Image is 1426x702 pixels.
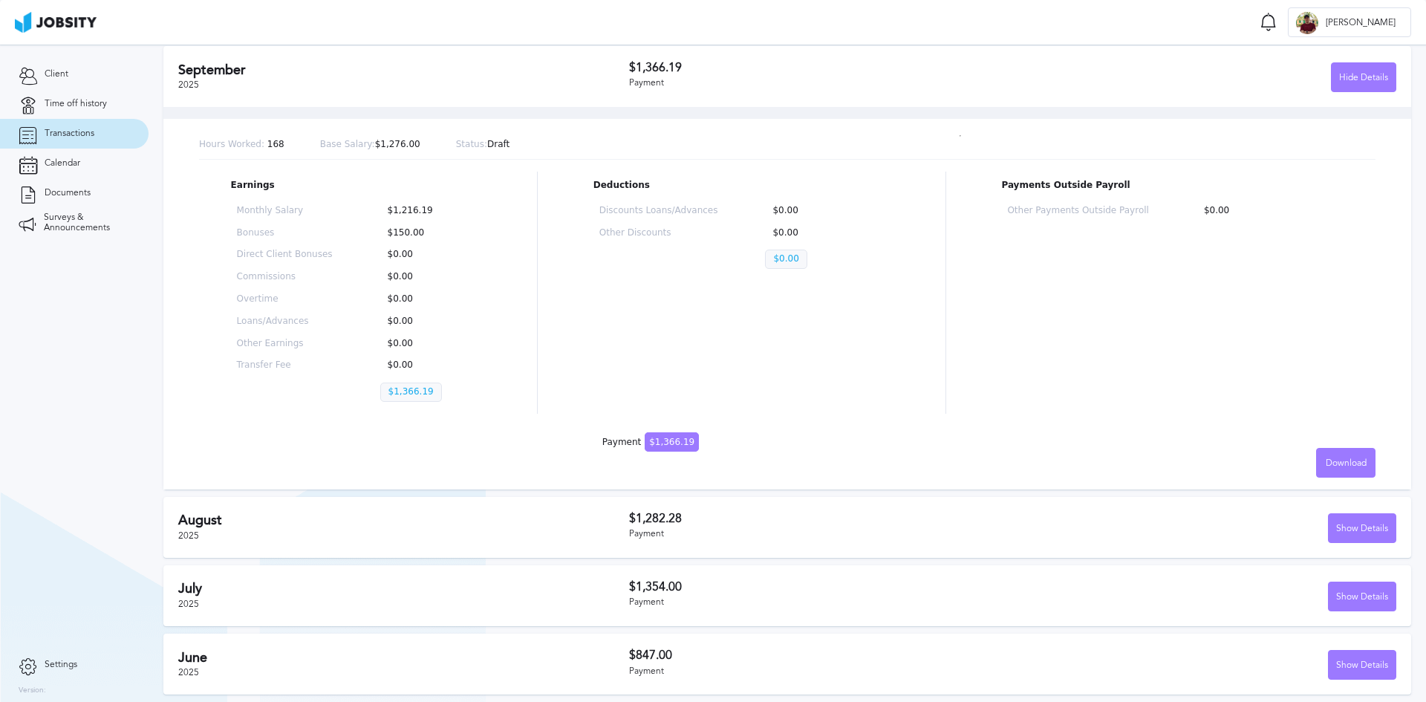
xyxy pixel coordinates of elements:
[1329,514,1396,544] div: Show Details
[45,188,91,198] span: Documents
[237,316,333,327] p: Loans/Advances
[237,360,333,371] p: Transfer Fee
[380,294,476,305] p: $0.00
[178,667,199,677] span: 2025
[1328,650,1396,680] button: Show Details
[380,206,476,216] p: $1,216.19
[380,250,476,260] p: $0.00
[178,530,199,541] span: 2025
[15,12,97,33] img: ab4bad089aa723f57921c736e9817d99.png
[1328,513,1396,543] button: Show Details
[237,294,333,305] p: Overtime
[237,250,333,260] p: Direct Client Bonuses
[320,140,420,150] p: $1,276.00
[44,212,130,233] span: Surveys & Announcements
[380,272,476,282] p: $0.00
[765,250,807,269] p: $0.00
[380,316,476,327] p: $0.00
[629,580,1013,594] h3: $1,354.00
[1316,448,1375,478] button: Download
[629,61,1013,74] h3: $1,366.19
[1328,582,1396,611] button: Show Details
[178,581,629,597] h2: July
[237,272,333,282] p: Commissions
[765,228,884,238] p: $0.00
[602,438,699,448] div: Payment
[320,139,375,149] span: Base Salary:
[1318,18,1403,28] span: [PERSON_NAME]
[380,360,476,371] p: $0.00
[629,666,1013,677] div: Payment
[456,140,510,150] p: Draft
[629,78,1013,88] div: Payment
[19,686,46,695] label: Version:
[199,140,284,150] p: 168
[231,181,482,191] p: Earnings
[629,597,1013,608] div: Payment
[1007,206,1148,216] p: Other Payments Outside Payroll
[1331,62,1396,92] button: Hide Details
[199,139,264,149] span: Hours Worked:
[1329,651,1396,680] div: Show Details
[380,383,442,402] p: $1,366.19
[593,181,890,191] p: Deductions
[765,206,884,216] p: $0.00
[599,228,718,238] p: Other Discounts
[629,512,1013,525] h3: $1,282.28
[380,339,476,349] p: $0.00
[1288,7,1411,37] button: J[PERSON_NAME]
[456,139,487,149] span: Status:
[1197,206,1338,216] p: $0.00
[1326,458,1367,469] span: Download
[178,79,199,90] span: 2025
[1329,582,1396,612] div: Show Details
[45,69,68,79] span: Client
[1332,63,1396,93] div: Hide Details
[45,158,80,169] span: Calendar
[1296,12,1318,34] div: J
[1001,181,1344,191] p: Payments Outside Payroll
[237,339,333,349] p: Other Earnings
[380,228,476,238] p: $150.00
[645,432,699,452] span: $1,366.19
[178,513,629,528] h2: August
[45,129,94,139] span: Transactions
[237,206,333,216] p: Monthly Salary
[599,206,718,216] p: Discounts Loans/Advances
[629,529,1013,539] div: Payment
[237,228,333,238] p: Bonuses
[178,62,629,78] h2: September
[45,99,107,109] span: Time off history
[178,599,199,609] span: 2025
[629,649,1013,662] h3: $847.00
[45,660,77,670] span: Settings
[178,650,629,666] h2: June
